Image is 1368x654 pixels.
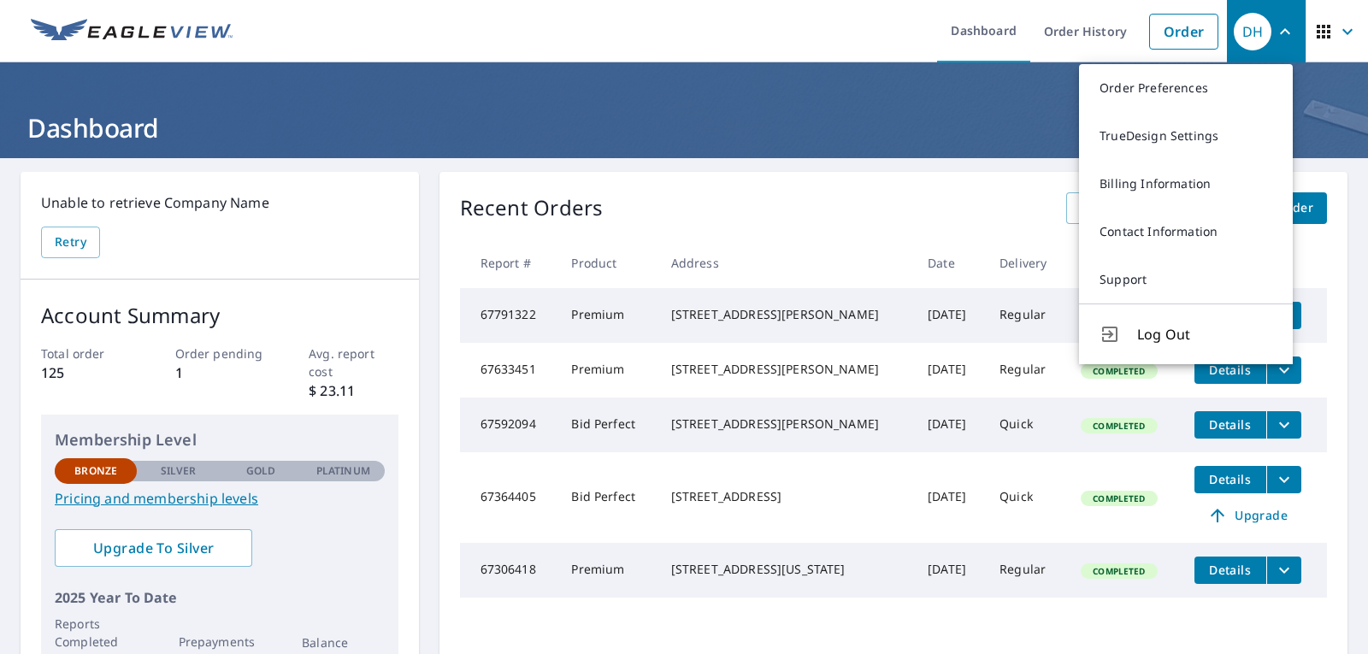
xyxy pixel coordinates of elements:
[1067,238,1180,288] th: Status
[1194,411,1266,439] button: detailsBtn-67592094
[1079,256,1293,303] a: Support
[309,380,398,401] p: $ 23.11
[1234,13,1271,50] div: DH
[986,452,1067,543] td: Quick
[316,463,370,479] p: Platinum
[55,428,385,451] p: Membership Level
[1066,192,1188,224] a: View All Orders
[557,543,657,598] td: Premium
[1194,557,1266,584] button: detailsBtn-67306418
[55,587,385,608] p: 2025 Year To Date
[1149,14,1218,50] a: Order
[557,398,657,452] td: Bid Perfect
[1079,208,1293,256] a: Contact Information
[1266,356,1301,384] button: filesDropdownBtn-67633451
[41,300,398,331] p: Account Summary
[1194,356,1266,384] button: detailsBtn-67633451
[986,288,1067,343] td: Regular
[1205,505,1291,526] span: Upgrade
[557,452,657,543] td: Bid Perfect
[914,238,986,288] th: Date
[671,306,900,323] div: [STREET_ADDRESS][PERSON_NAME]
[986,543,1067,598] td: Regular
[1082,365,1155,377] span: Completed
[557,238,657,288] th: Product
[1205,562,1256,578] span: Details
[246,463,275,479] p: Gold
[460,452,558,543] td: 67364405
[41,345,130,362] p: Total order
[55,615,137,651] p: Reports Completed
[302,633,384,651] p: Balance
[914,288,986,343] td: [DATE]
[1079,64,1293,112] a: Order Preferences
[460,288,558,343] td: 67791322
[557,343,657,398] td: Premium
[1079,112,1293,160] a: TrueDesign Settings
[914,398,986,452] td: [DATE]
[986,343,1067,398] td: Regular
[31,19,233,44] img: EV Logo
[557,288,657,343] td: Premium
[657,238,914,288] th: Address
[74,463,117,479] p: Bronze
[55,232,86,253] span: Retry
[1205,362,1256,378] span: Details
[671,488,900,505] div: [STREET_ADDRESS]
[460,398,558,452] td: 67592094
[41,227,100,258] button: Retry
[1194,502,1301,529] a: Upgrade
[1079,303,1293,364] button: Log Out
[1205,471,1256,487] span: Details
[1082,565,1155,577] span: Completed
[671,415,900,433] div: [STREET_ADDRESS][PERSON_NAME]
[914,343,986,398] td: [DATE]
[1266,411,1301,439] button: filesDropdownBtn-67592094
[986,398,1067,452] td: Quick
[41,192,398,213] p: Unable to retrieve Company Name
[986,238,1067,288] th: Delivery
[175,345,264,362] p: Order pending
[914,452,986,543] td: [DATE]
[1266,557,1301,584] button: filesDropdownBtn-67306418
[460,543,558,598] td: 67306418
[68,539,239,557] span: Upgrade To Silver
[460,238,558,288] th: Report #
[55,488,385,509] a: Pricing and membership levels
[460,343,558,398] td: 67633451
[21,110,1347,145] h1: Dashboard
[671,561,900,578] div: [STREET_ADDRESS][US_STATE]
[671,361,900,378] div: [STREET_ADDRESS][PERSON_NAME]
[161,463,197,479] p: Silver
[1194,466,1266,493] button: detailsBtn-67364405
[175,362,264,383] p: 1
[1266,466,1301,493] button: filesDropdownBtn-67364405
[309,345,398,380] p: Avg. report cost
[1082,420,1155,432] span: Completed
[1137,324,1272,345] span: Log Out
[1205,416,1256,433] span: Details
[1082,492,1155,504] span: Completed
[55,529,252,567] a: Upgrade To Silver
[41,362,130,383] p: 125
[179,633,261,651] p: Prepayments
[460,192,604,224] p: Recent Orders
[1079,160,1293,208] a: Billing Information
[914,543,986,598] td: [DATE]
